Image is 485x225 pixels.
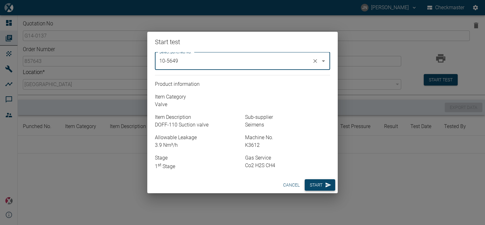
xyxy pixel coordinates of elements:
[245,113,330,121] p: Sub-supplier
[159,49,191,55] label: Select punched No.
[319,57,328,65] button: Open
[155,113,240,121] p: Item Description
[155,141,240,149] p: 3.9 Nm³/h
[305,179,335,191] button: Start
[245,162,330,169] p: Co2 H2S CH4
[245,141,330,149] p: K3612
[155,163,175,169] span: Stage
[147,32,338,52] h2: Start test
[281,179,302,191] button: cancel
[155,93,330,101] p: Item Category
[155,154,240,162] p: Stage
[245,121,330,129] p: Seimens
[245,134,330,141] p: Machine No.
[245,154,330,162] p: Gas Service
[155,80,330,88] p: Product information
[155,121,240,129] p: DOFF-110 Suction valve
[158,162,161,167] sup: st
[311,57,320,65] button: Clear
[155,163,161,169] span: 1
[155,134,240,141] p: Allowable Leakage
[155,101,330,108] p: valve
